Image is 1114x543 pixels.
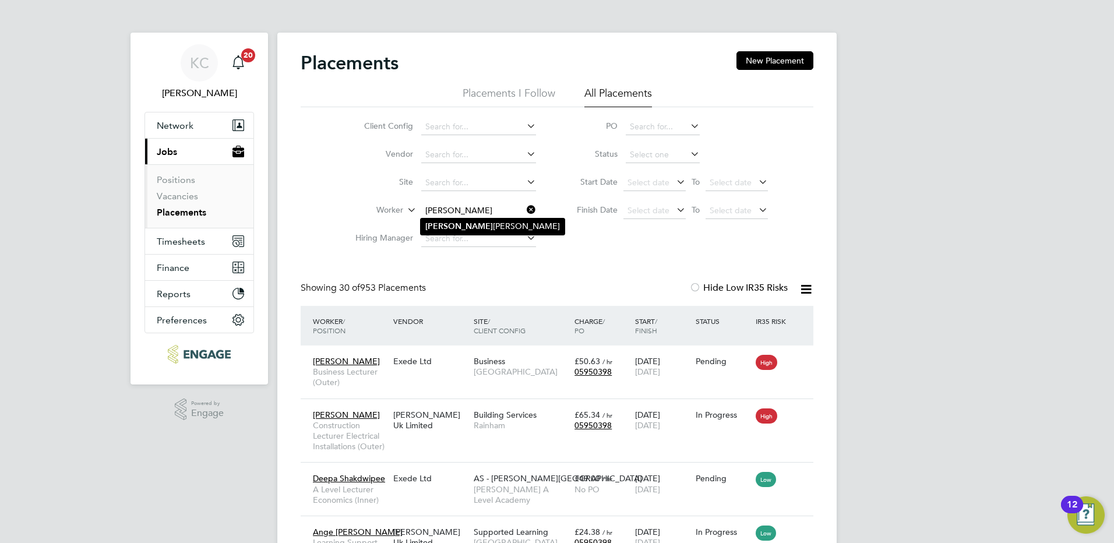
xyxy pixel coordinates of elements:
span: Network [157,120,193,131]
button: New Placement [736,51,813,70]
li: Placements I Follow [463,86,555,107]
li: All Placements [584,86,652,107]
li: [PERSON_NAME] [421,218,565,234]
span: Business Lecturer (Outer) [313,366,387,387]
div: [DATE] [632,404,693,436]
label: PO [565,121,618,131]
div: Exede Ltd [390,350,471,372]
span: / hr [602,411,612,419]
span: / Finish [635,316,657,335]
a: [PERSON_NAME]Construction Lecturer Electrical Installations (Outer)[PERSON_NAME] Uk LimitedBuildi... [310,403,813,413]
a: Go to home page [144,345,254,364]
input: Search for... [421,175,536,191]
span: 05950398 [574,420,612,431]
div: Site [471,311,572,341]
div: Status [693,311,753,332]
span: Building Services [474,410,537,420]
div: Exede Ltd [390,467,471,489]
label: Finish Date [565,204,618,215]
label: Client Config [346,121,413,131]
span: / PO [574,316,605,335]
h2: Placements [301,51,399,75]
span: £24.38 [574,527,600,537]
label: Hiring Manager [346,232,413,243]
span: Engage [191,408,224,418]
label: Site [346,177,413,187]
span: Powered by [191,399,224,408]
span: To [688,174,703,189]
span: 05950398 [574,366,612,377]
span: Supported Learning [474,527,548,537]
span: [DATE] [635,366,660,377]
span: / hr [602,357,612,366]
div: In Progress [696,527,750,537]
div: [PERSON_NAME] Uk Limited [390,404,471,436]
span: Low [756,472,776,487]
div: Worker [310,311,390,341]
span: Preferences [157,315,207,326]
span: Deepa Shakdwipee [313,473,385,484]
span: [DATE] [635,420,660,431]
span: [PERSON_NAME] A Level Academy [474,484,569,505]
div: Vendor [390,311,471,332]
div: [DATE] [632,350,693,383]
span: Select date [710,177,752,188]
a: Deepa ShakdwipeeA Level Lecturer Economics (Inner)Exede LtdAS - [PERSON_NAME][GEOGRAPHIC_DATA][PE... [310,467,813,477]
span: [PERSON_NAME] [313,356,380,366]
span: Rainham [474,420,569,431]
span: 953 Placements [339,282,426,294]
span: £50.63 [574,356,600,366]
span: KC [190,55,209,70]
input: Search for... [421,147,536,163]
a: KC[PERSON_NAME] [144,44,254,100]
input: Search for... [421,203,536,219]
span: [GEOGRAPHIC_DATA] [474,366,569,377]
span: AS - [PERSON_NAME][GEOGRAPHIC_DATA] [474,473,642,484]
input: Search for... [421,119,536,135]
span: / hr [602,528,612,537]
span: To [688,202,703,217]
input: Search for... [421,231,536,247]
span: Business [474,356,505,366]
span: 20 [241,48,255,62]
img: ncclondon-logo-retina.png [168,345,230,364]
span: Select date [627,177,669,188]
span: High [756,355,777,370]
div: 12 [1067,505,1077,520]
div: In Progress [696,410,750,420]
span: A Level Lecturer Economics (Inner) [313,484,387,505]
input: Search for... [626,119,700,135]
div: Showing [301,282,428,294]
span: High [756,408,777,424]
a: [PERSON_NAME]Business Lecturer (Outer)Exede LtdBusiness[GEOGRAPHIC_DATA]£50.63 / hr05950398[DATE]... [310,350,813,359]
a: 20 [227,44,250,82]
button: Jobs [145,139,253,164]
a: Positions [157,174,195,185]
nav: Main navigation [131,33,268,385]
div: Pending [696,473,750,484]
button: Timesheets [145,228,253,254]
span: Finance [157,262,189,273]
div: Jobs [145,164,253,228]
button: Open Resource Center, 12 new notifications [1067,496,1105,534]
span: 30 of [339,282,360,294]
button: Network [145,112,253,138]
a: Placements [157,207,206,218]
button: Finance [145,255,253,280]
div: Pending [696,356,750,366]
span: Select date [710,205,752,216]
b: [PERSON_NAME] [425,221,493,231]
span: Jobs [157,146,177,157]
span: Kerry Cattle [144,86,254,100]
span: Select date [627,205,669,216]
span: [DATE] [635,484,660,495]
a: Ange [PERSON_NAME]Learning Support Assistant (Outer)[PERSON_NAME] Uk LimitedSupported Learning[GE... [310,520,813,530]
span: / Position [313,316,346,335]
label: Hide Low IR35 Risks [689,282,788,294]
a: Powered byEngage [175,399,224,421]
button: Reports [145,281,253,306]
label: Status [565,149,618,159]
a: Vacancies [157,191,198,202]
span: No PO [574,484,600,495]
div: Charge [572,311,632,341]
